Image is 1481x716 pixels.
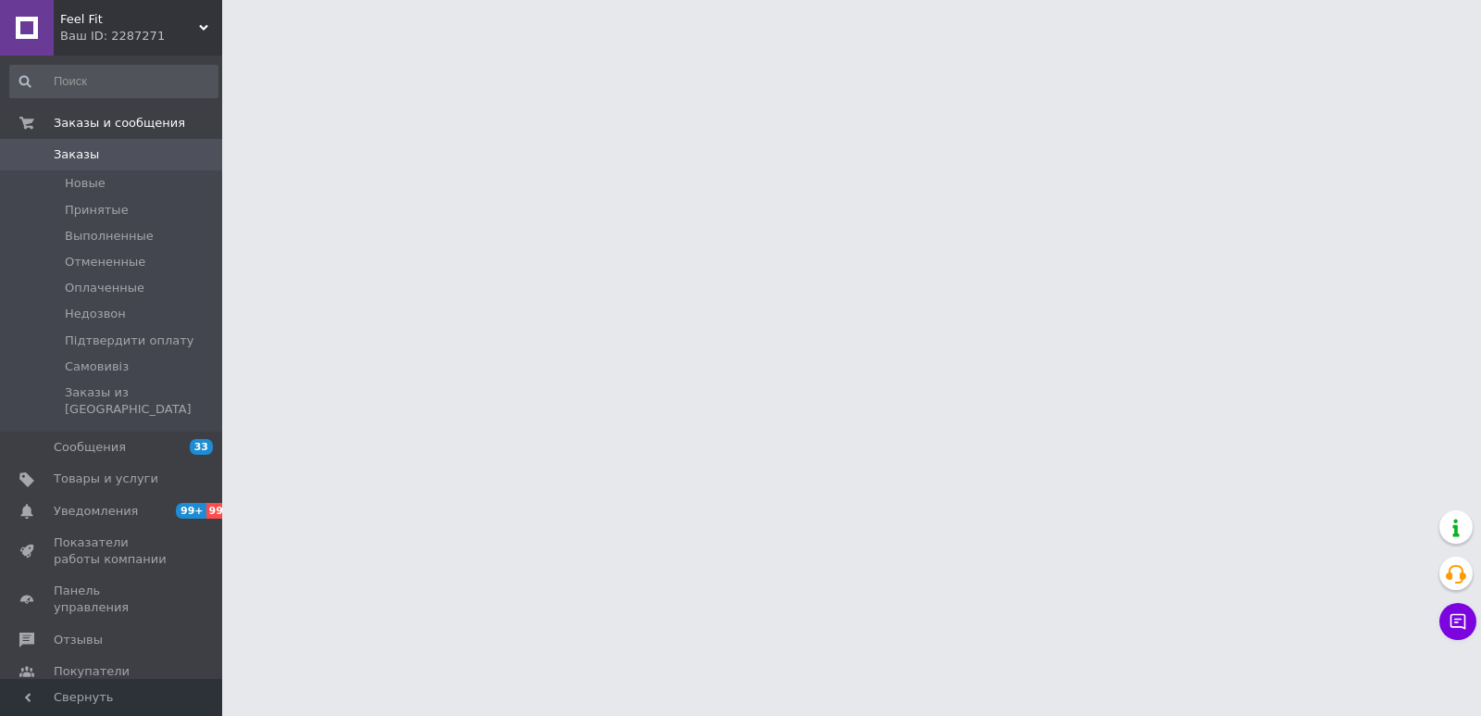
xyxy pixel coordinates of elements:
span: Новые [65,175,106,192]
span: Покупатели [54,663,130,680]
span: Самовивіз [65,358,129,375]
button: Чат с покупателем [1439,603,1476,640]
span: 99+ [206,503,237,519]
span: Feel Fit [60,11,199,28]
span: Принятые [65,202,129,219]
span: Отзывы [54,632,103,648]
input: Поиск [9,65,218,98]
span: Оплаченные [65,280,144,296]
span: Заказы из [GEOGRAPHIC_DATA] [65,384,217,418]
span: Заказы и сообщения [54,115,185,132]
span: Уведомления [54,503,138,520]
span: Выполненные [65,228,154,245]
span: Показатели работы компании [54,534,171,568]
span: Сообщения [54,439,126,456]
span: Товары и услуги [54,471,158,487]
span: Заказы [54,146,99,163]
span: Панель управления [54,583,171,616]
span: Отмененные [65,254,145,270]
span: 33 [190,439,213,455]
span: 99+ [176,503,206,519]
div: Ваш ID: 2287271 [60,28,222,44]
span: Підтвердити оплату [65,333,193,349]
span: Недозвон [65,306,126,322]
